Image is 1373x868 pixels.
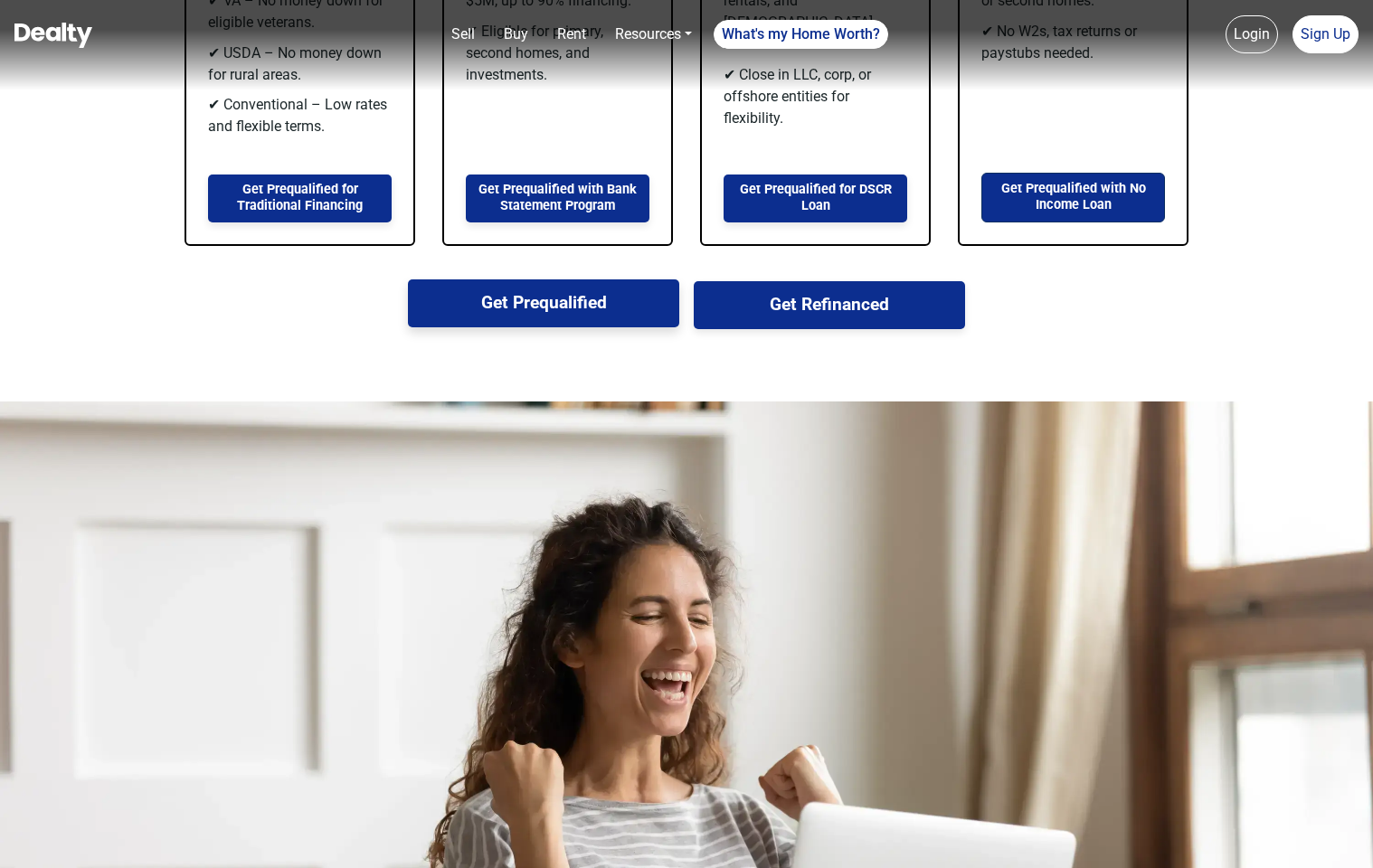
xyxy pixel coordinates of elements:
[1311,807,1355,850] iframe: Intercom live chat
[466,175,649,222] button: Get Prequalified with Bank Statement Program
[208,94,392,137] li: ✔ Conventional – Low rates and flexible terms.
[550,16,593,52] a: Rent
[14,23,92,48] img: Dealty - Buy, Sell & Rent Homes
[714,20,888,49] a: What's my Home Worth?
[724,64,907,129] li: ✔ Close in LLC, corp, or offshore entities for flexibility.
[408,279,679,327] button: Get Prequalified
[1226,15,1278,53] a: Login
[981,173,1165,222] button: Get Prequalified with No Income Loan
[497,16,535,52] a: Buy
[9,814,63,868] iframe: BigID CMP Widget
[1293,15,1359,53] a: Sign Up
[208,175,392,222] button: Get Prequalified for Traditional Financing
[724,175,907,222] button: Get Prequalified for DSCR Loan
[444,16,482,52] a: Sell
[694,281,965,329] button: Get Refinanced
[608,16,699,52] a: Resources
